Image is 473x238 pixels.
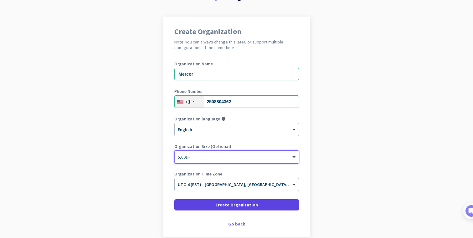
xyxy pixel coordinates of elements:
span: Create Organization [215,202,258,208]
label: Organization Name [174,62,299,66]
div: +1 [185,99,191,105]
label: Organization language [174,117,220,121]
i: help [221,117,226,121]
input: 201-555-0123 [174,95,299,108]
input: What is the name of your organization? [174,68,299,80]
h1: Create Organization [174,28,299,35]
label: Organization Time Zone [174,172,299,176]
label: Phone Number [174,89,299,94]
button: Create Organization [174,199,299,210]
label: Organization Size (Optional) [174,144,299,149]
h2: Note: You can always change this later, or support multiple configurations at the same time [174,39,299,50]
div: Go back [174,222,299,226]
